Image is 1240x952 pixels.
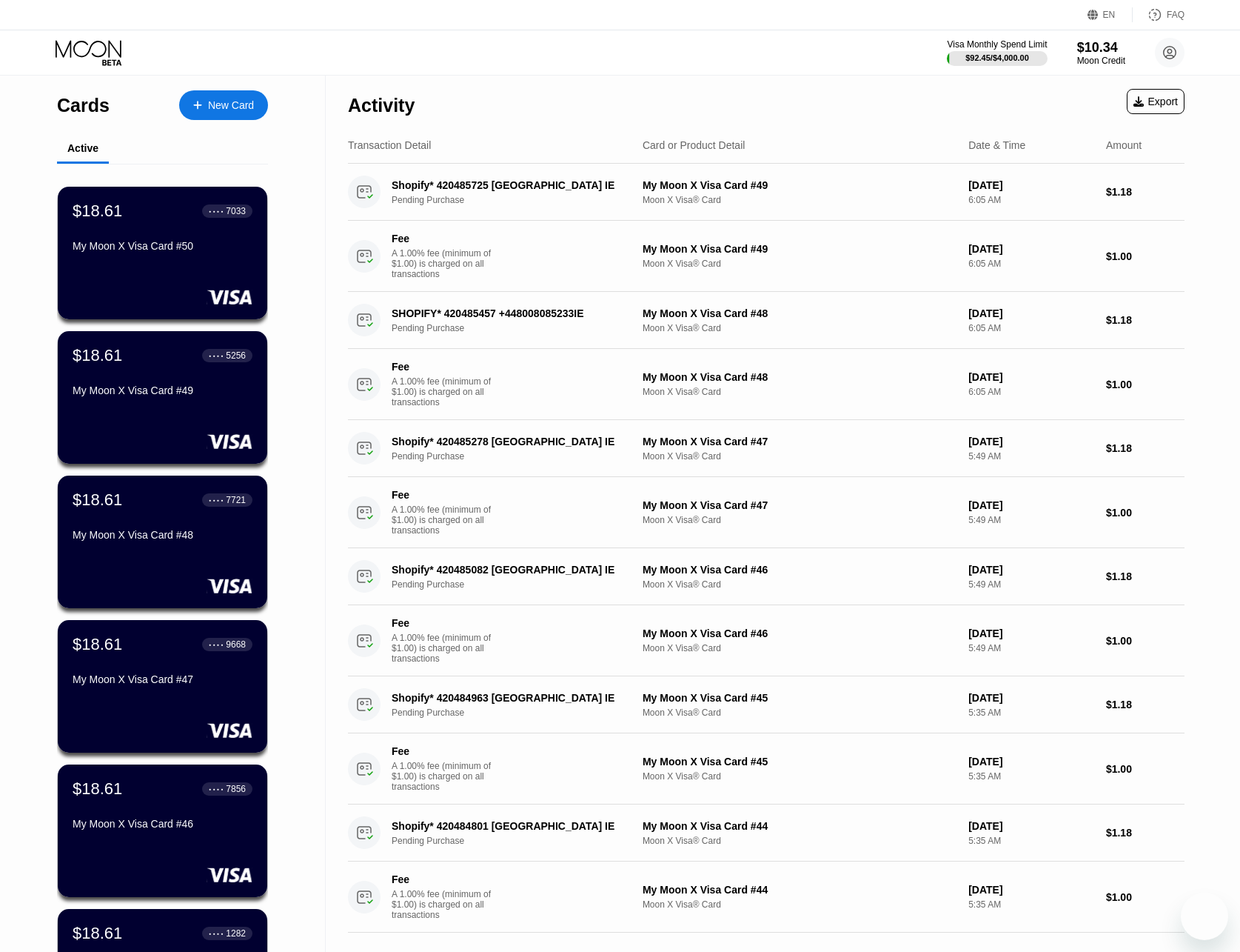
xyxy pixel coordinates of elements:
div: 5:49 AM [968,643,1094,653]
div: My Moon X Visa Card #49 [643,179,956,191]
div: Active [67,142,98,154]
div: $1.18 [1106,186,1184,198]
div: $10.34Moon Credit [1077,40,1125,66]
div: 6:05 AM [968,323,1094,333]
div: $18.61● ● ● ●7721My Moon X Visa Card #48 [58,476,267,608]
div: My Moon X Visa Card #47 [73,673,252,685]
div: 5:49 AM [968,451,1094,462]
div: $1.18 [1106,570,1184,582]
div: Moon X Visa® Card [643,836,956,846]
div: ● ● ● ● [209,787,224,791]
div: Moon X Visa® Card [643,579,956,590]
div: 7033 [226,206,246,216]
div: 5:35 AM [968,708,1094,718]
div: 9668 [226,639,246,650]
div: SHOPIFY* 420485457 +448008085233IEPending PurchaseMy Moon X Visa Card #48Moon X Visa® Card[DATE]6... [348,292,1184,349]
div: Moon X Visa® Card [643,451,956,462]
div: $18.61● ● ● ●9668My Moon X Visa Card #47 [58,620,267,753]
div: $1.18 [1106,699,1184,710]
div: My Moon X Visa Card #47 [643,499,956,511]
div: $1.00 [1106,507,1184,519]
div: Pending Purchase [392,451,646,462]
div: A 1.00% fee (minimum of $1.00) is charged on all transactions [392,376,503,407]
div: 1282 [226,928,246,939]
div: Card or Product Detail [643,139,745,151]
div: Moon X Visa® Card [643,771,956,782]
div: Activity [348,95,415,116]
div: 7721 [226,495,246,505]
div: FeeA 1.00% fee (minimum of $1.00) is charged on all transactionsMy Moon X Visa Card #49Moon X Vis... [348,221,1184,292]
div: [DATE] [968,692,1094,704]
div: Date & Time [968,139,1025,151]
div: My Moon X Visa Card #45 [643,692,956,704]
div: $18.61 [73,635,122,654]
div: [DATE] [968,564,1094,576]
div: Pending Purchase [392,836,646,846]
div: Moon X Visa® Card [643,195,956,205]
div: SHOPIFY* 420485457 +448008085233IE [392,307,629,319]
div: 6:05 AM [968,259,1094,269]
div: Shopify* 420484801 [GEOGRAPHIC_DATA] IEPending PurchaseMy Moon X Visa Card #44Moon X Visa® Card[D... [348,805,1184,862]
div: ● ● ● ● [209,498,224,502]
div: Moon X Visa® Card [643,899,956,910]
div: Moon X Visa® Card [643,323,956,333]
div: My Moon X Visa Card #44 [643,820,956,832]
div: FAQ [1167,10,1184,20]
div: Moon X Visa® Card [643,387,956,397]
div: $18.61● ● ● ●7033My Moon X Visa Card #50 [58,187,267,319]
div: Shopify* 420485278 [GEOGRAPHIC_DATA] IEPending PurchaseMy Moon X Visa Card #47Moon X Visa® Card[D... [348,420,1184,477]
div: New Card [179,90,268,120]
div: $1.00 [1106,379,1184,390]
div: $1.18 [1106,314,1184,326]
div: Moon X Visa® Card [643,259,956,269]
div: $18.61● ● ● ●7856My Moon X Visa Card #46 [58,765,267,897]
div: 5256 [226,350,246,361]
div: $1.18 [1106,442,1184,454]
div: $1.00 [1106,891,1184,903]
div: ● ● ● ● [209,209,224,213]
div: [DATE] [968,179,1094,191]
div: ● ● ● ● [209,353,224,358]
div: Moon X Visa® Card [643,515,956,525]
div: A 1.00% fee (minimum of $1.00) is charged on all transactions [392,889,503,920]
div: FeeA 1.00% fee (minimum of $1.00) is charged on all transactionsMy Moon X Visa Card #44Moon X Vis... [348,862,1184,933]
div: My Moon X Visa Card #49 [643,243,956,255]
div: FeeA 1.00% fee (minimum of $1.00) is charged on all transactionsMy Moon X Visa Card #47Moon X Vis... [348,477,1184,548]
div: Export [1127,89,1184,114]
div: ● ● ● ● [209,931,224,936]
div: $1.00 [1106,250,1184,262]
div: My Moon X Visa Card #48 [643,307,956,319]
div: [DATE] [968,371,1094,383]
div: $18.61 [73,924,122,943]
div: Fee [392,233,495,244]
div: [DATE] [968,820,1094,832]
div: [DATE] [968,499,1094,511]
div: Moon X Visa® Card [643,708,956,718]
div: My Moon X Visa Card #47 [643,436,956,447]
div: Pending Purchase [392,708,646,718]
div: Visa Monthly Spend Limit [947,39,1047,50]
div: FAQ [1133,7,1184,22]
div: 5:35 AM [968,836,1094,846]
div: [DATE] [968,436,1094,447]
div: Fee [392,745,495,757]
div: $1.18 [1106,827,1184,839]
div: EN [1087,7,1133,22]
div: Shopify* 420485082 [GEOGRAPHIC_DATA] IE [392,564,629,576]
div: FeeA 1.00% fee (minimum of $1.00) is charged on all transactionsMy Moon X Visa Card #45Moon X Vis... [348,733,1184,805]
div: 7856 [226,784,246,794]
div: 5:35 AM [968,771,1094,782]
div: [DATE] [968,756,1094,768]
div: 5:49 AM [968,579,1094,590]
div: Transaction Detail [348,139,431,151]
div: Pending Purchase [392,323,646,333]
div: My Moon X Visa Card #46 [643,628,956,639]
div: 6:05 AM [968,387,1094,397]
div: $1.00 [1106,763,1184,775]
div: Fee [392,361,495,373]
div: EN [1103,10,1116,20]
div: Shopify* 420484963 [GEOGRAPHIC_DATA] IEPending PurchaseMy Moon X Visa Card #45Moon X Visa® Card[D... [348,676,1184,733]
div: [DATE] [968,307,1094,319]
div: $18.61 [73,779,122,799]
div: A 1.00% fee (minimum of $1.00) is charged on all transactions [392,248,503,279]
